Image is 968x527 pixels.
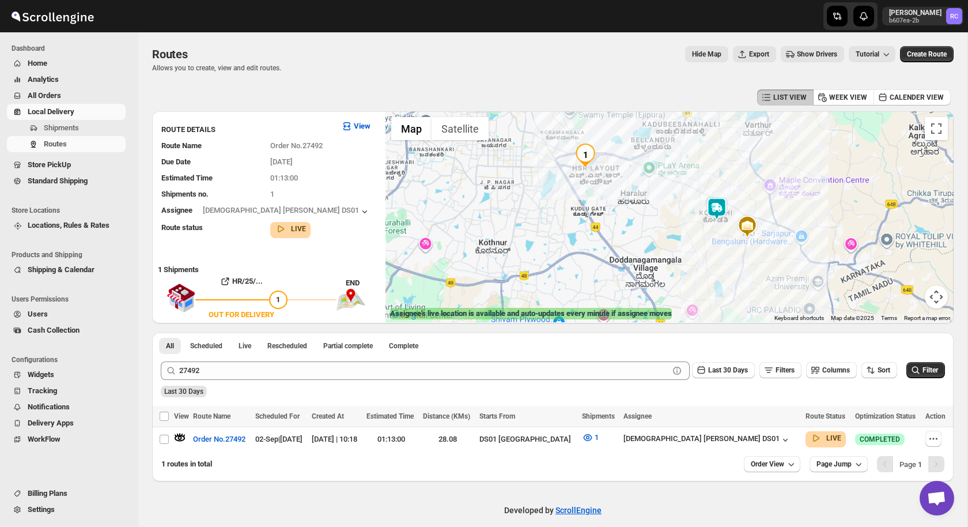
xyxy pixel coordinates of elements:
a: Open this area in Google Maps (opens a new window) [388,307,426,322]
span: Users [28,310,48,318]
span: All [166,341,174,351]
p: Developed by [504,505,602,516]
span: Action [925,412,946,420]
span: Billing Plans [28,489,67,498]
p: Allows you to create, view and edit routes. [152,63,281,73]
button: User menu [882,7,963,25]
span: Live [239,341,251,351]
span: Show Drivers [797,50,837,59]
span: Last 30 Days [708,366,748,374]
a: Open chat [920,481,954,515]
button: [DEMOGRAPHIC_DATA] [PERSON_NAME] DS01 [623,434,791,446]
span: View [174,412,189,420]
span: Users Permissions [12,295,130,304]
div: [DATE] | 10:18 [312,434,360,445]
div: END [346,277,380,289]
span: Configurations [12,355,130,364]
span: Optimization Status [855,412,916,420]
a: Terms (opens in new tab) [881,315,897,321]
button: Export [733,46,776,62]
button: Routes [7,136,126,152]
span: Order No.27492 [270,141,323,150]
button: Last 30 Days [692,362,755,378]
text: RC [950,13,958,20]
span: 01:13:00 [270,174,298,182]
b: LIVE [291,225,306,233]
div: 28.08 [423,434,472,445]
div: 1 [574,144,597,167]
span: Assignee [623,412,652,420]
span: Routes [152,47,188,61]
span: LIST VIEW [773,93,807,102]
span: Scheduled [190,341,222,351]
button: LIST VIEW [757,89,814,106]
span: Page Jump [816,460,852,469]
span: Distance (KMs) [423,412,470,420]
span: Shipping & Calendar [28,265,94,274]
b: LIVE [826,434,841,442]
span: Hide Map [692,50,721,59]
span: COMPLETED [860,435,900,444]
span: Tracking [28,386,57,395]
button: Page Jump [810,456,868,472]
button: Keyboard shortcuts [774,314,824,322]
span: Partial complete [323,341,373,351]
span: Analytics [28,75,59,84]
span: Due Date [161,157,191,166]
img: ScrollEngine [9,2,96,31]
p: [PERSON_NAME] [889,8,941,17]
button: All Orders [7,88,126,104]
button: Billing Plans [7,485,126,502]
span: Estimated Time [366,412,414,420]
button: All routes [159,338,181,354]
button: Locations, Rules & Rates [7,217,126,234]
button: WorkFlow [7,431,126,447]
span: Estimated Time [161,174,213,182]
span: Route Name [193,412,230,420]
span: 1 [276,295,280,304]
span: Dashboard [12,44,130,53]
span: Cash Collection [28,326,80,334]
button: Filters [759,362,801,378]
span: Store PickUp [28,160,71,169]
div: OUT FOR DELIVERY [209,309,274,321]
span: Scheduled For [255,412,300,420]
span: Tutorial [856,50,879,59]
span: Local Delivery [28,107,74,116]
button: Home [7,55,126,71]
button: Users [7,306,126,322]
span: Route status [161,223,203,232]
button: CALENDER VIEW [874,89,951,106]
span: 1 [595,433,599,442]
button: Tracking [7,383,126,399]
span: Shipments [44,123,79,132]
button: Show street map [391,117,432,140]
div: DS01 [GEOGRAPHIC_DATA] [479,434,575,445]
nav: Pagination [877,456,944,472]
span: Shipments [582,412,615,420]
span: Settings [28,505,55,514]
button: LIVE [810,432,841,444]
button: Sort [861,362,897,378]
button: Create Route [900,46,954,62]
span: All Orders [28,91,61,100]
button: Show satellite imagery [432,117,489,140]
span: Home [28,59,47,67]
button: 1 [575,428,606,447]
span: Map data ©2025 [831,315,874,321]
span: WEEK VIEW [829,93,867,102]
b: View [354,122,370,130]
button: Order No.27492 [186,430,252,449]
span: Widgets [28,370,54,379]
span: 1 [270,190,274,198]
span: WorkFlow [28,435,60,443]
button: Order View [744,456,800,472]
button: Columns [806,362,857,378]
span: Route Name [161,141,202,150]
button: Filter [906,362,945,378]
button: Notifications [7,399,126,415]
button: Widgets [7,367,126,383]
span: Notifications [28,402,70,411]
a: Report a map error [904,315,950,321]
h3: ROUTE DETAILS [161,124,332,135]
